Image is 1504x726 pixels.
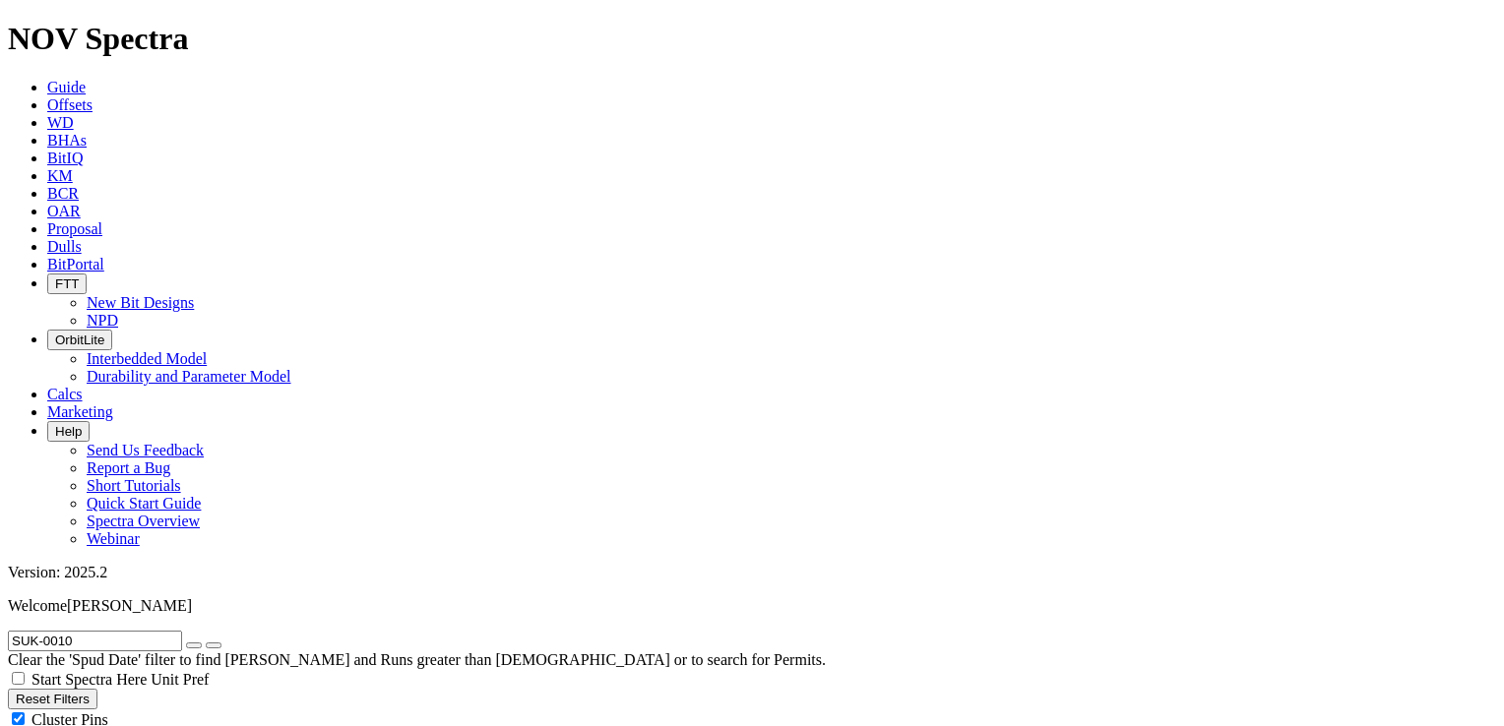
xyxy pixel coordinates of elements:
[67,597,192,614] span: [PERSON_NAME]
[47,132,87,149] a: BHAs
[47,150,83,166] a: BitIQ
[87,368,291,385] a: Durability and Parameter Model
[47,185,79,202] a: BCR
[55,333,104,347] span: OrbitLite
[87,294,194,311] a: New Bit Designs
[47,238,82,255] a: Dulls
[87,495,201,512] a: Quick Start Guide
[12,672,25,685] input: Start Spectra Here
[47,203,81,219] a: OAR
[8,564,1496,581] div: Version: 2025.2
[47,421,90,442] button: Help
[8,21,1496,57] h1: NOV Spectra
[151,671,209,688] span: Unit Pref
[87,477,181,494] a: Short Tutorials
[8,689,97,709] button: Reset Filters
[47,114,74,131] a: WD
[8,597,1496,615] p: Welcome
[87,530,140,547] a: Webinar
[47,79,86,95] a: Guide
[47,273,87,294] button: FTT
[47,386,83,402] a: Calcs
[47,167,73,184] a: KM
[55,276,79,291] span: FTT
[87,459,170,476] a: Report a Bug
[47,256,104,272] a: BitPortal
[87,442,204,458] a: Send Us Feedback
[8,651,826,668] span: Clear the 'Spud Date' filter to find [PERSON_NAME] and Runs greater than [DEMOGRAPHIC_DATA] or to...
[47,403,113,420] a: Marketing
[47,220,102,237] a: Proposal
[87,350,207,367] a: Interbedded Model
[87,312,118,329] a: NPD
[55,424,82,439] span: Help
[47,96,93,113] a: Offsets
[8,631,182,651] input: Search
[87,513,200,529] a: Spectra Overview
[47,330,112,350] button: OrbitLite
[31,671,147,688] span: Start Spectra Here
